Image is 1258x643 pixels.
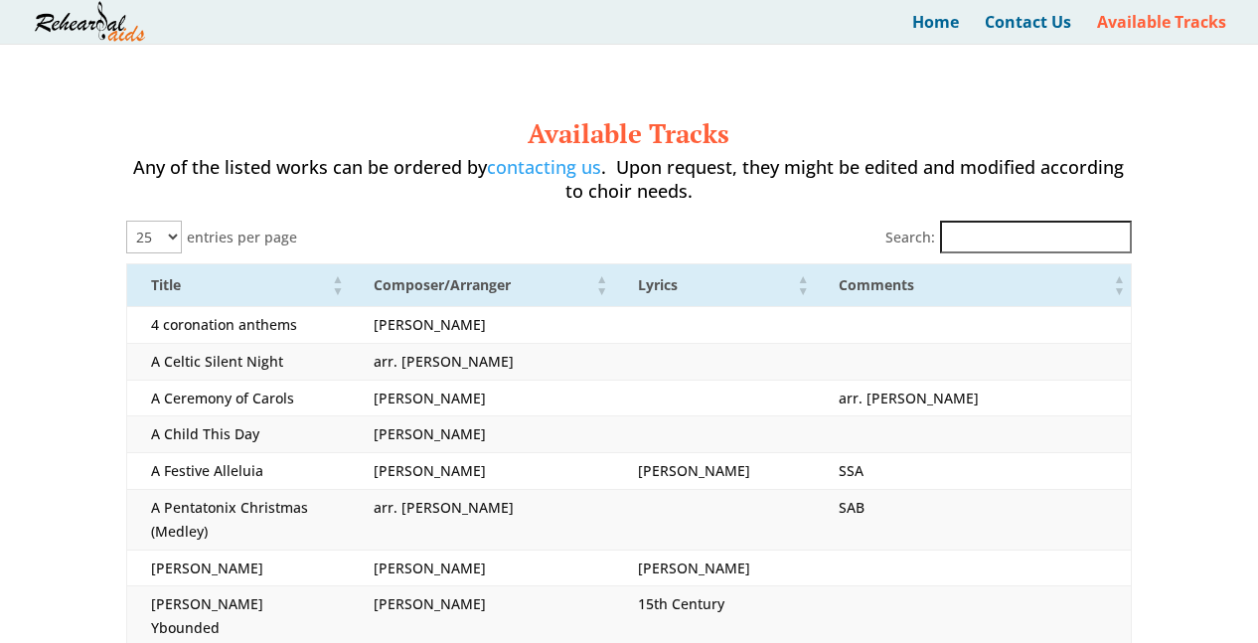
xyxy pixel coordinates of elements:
[985,15,1071,44] a: Contact Us
[596,264,608,306] span: Composer/Arranger: Activate to sort
[885,226,935,249] label: Search:
[126,156,1133,222] p: Any of the listed works can be ordered by . Upon request, they might be edited and modified accor...
[912,15,959,44] a: Home
[1113,264,1125,306] span: Comments: Activate to sort
[126,380,350,416] td: A Ceremony of Carols
[487,155,601,179] a: contacting us
[126,306,350,343] td: 4 coronation anthems
[126,453,350,490] td: A Festive Alleluia
[350,550,614,586] td: [PERSON_NAME]
[815,380,1132,416] td: arr. [PERSON_NAME]
[187,226,297,249] label: entries per page
[350,380,614,416] td: [PERSON_NAME]
[839,275,914,294] span: Comments
[815,489,1132,550] td: SAB
[350,453,614,490] td: [PERSON_NAME]
[638,275,678,294] span: Lyrics
[126,416,350,453] td: A Child This Day
[126,550,350,586] td: [PERSON_NAME]
[332,264,344,306] span: Title: Activate to sort
[797,264,809,306] span: Lyrics: Activate to sort
[614,550,816,586] td: [PERSON_NAME]
[815,453,1132,490] td: SSA
[528,116,729,150] span: Available Tracks
[350,489,614,550] td: arr. [PERSON_NAME]
[151,275,181,294] span: Title
[1097,15,1226,44] a: Available Tracks
[614,453,816,490] td: [PERSON_NAME]
[350,343,614,380] td: arr. [PERSON_NAME]
[350,416,614,453] td: [PERSON_NAME]
[350,306,614,343] td: [PERSON_NAME]
[126,343,350,380] td: A Celtic Silent Night
[126,489,350,550] td: A Pentatonix Christmas (Medley)
[374,275,511,294] span: Composer/Arranger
